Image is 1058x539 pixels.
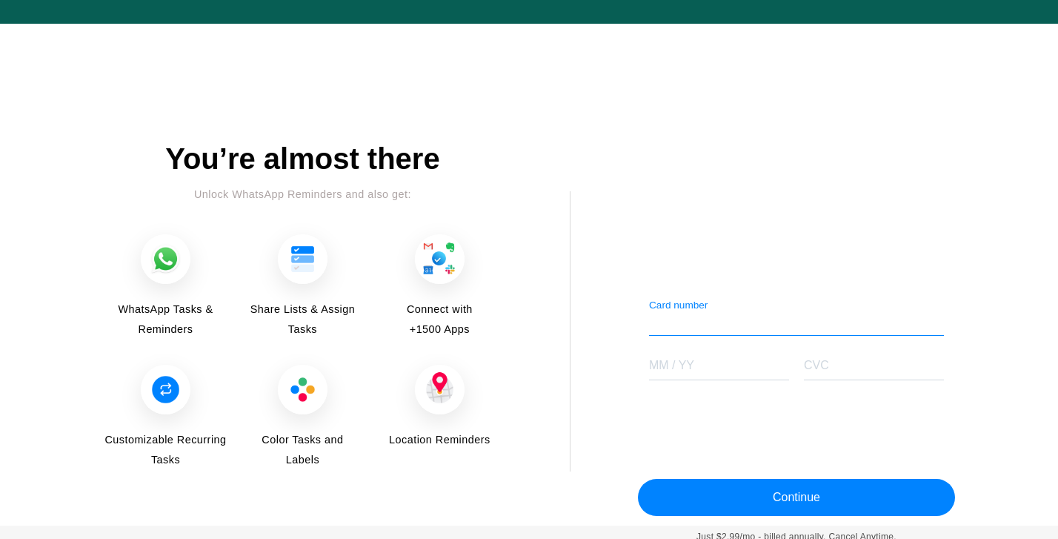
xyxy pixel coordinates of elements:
img: Color Tasks and Labels [278,365,327,414]
span: Customizable Recurring Tasks [103,430,228,470]
button: Continue [638,479,955,516]
iframe: Secure card number input frame [649,315,944,329]
img: Location Reminders [415,365,465,414]
img: Customizable Recurring Tasks [141,365,190,414]
iframe: Secure payment button frame [638,181,955,255]
span: Color Tasks and Labels [261,430,344,470]
span: Location Reminders [377,430,502,450]
span: Connect with +1500 Apps [398,300,481,340]
img: Connect with +1500 Apps [415,234,465,284]
img: WhatsApp Tasks & Reminders [141,234,190,284]
span: Share Lists & Assign Tasks [240,300,365,340]
img: Share Lists & Assign Tasks [278,234,327,284]
div: Unlock WhatsApp Reminders and also get: [103,185,502,205]
span: WhatsApp Tasks & Reminders [103,300,228,340]
div: You’re almost there [103,142,502,176]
